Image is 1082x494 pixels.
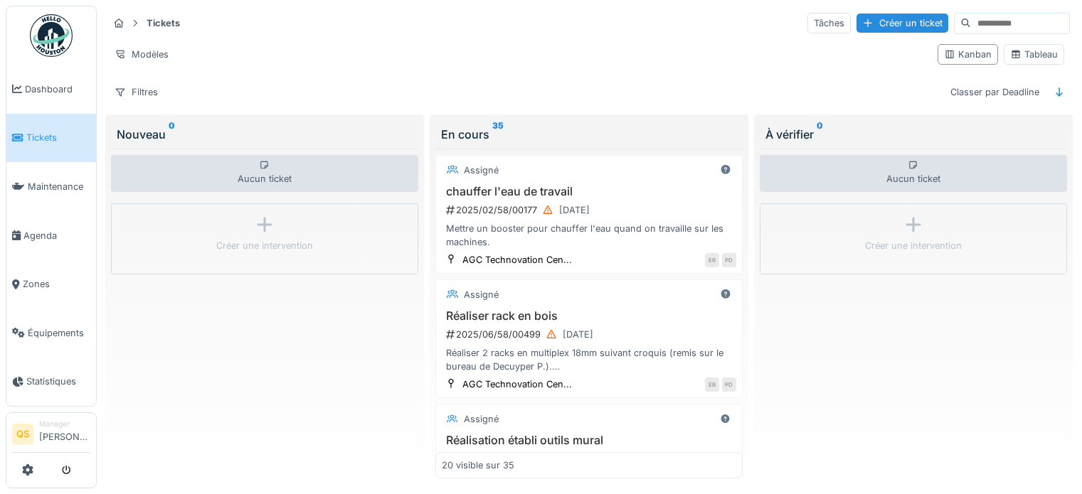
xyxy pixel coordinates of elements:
img: Badge_color-CXgf-gQk.svg [30,14,73,57]
a: Équipements [6,308,96,358]
span: Tickets [26,131,90,144]
div: Assigné [464,163,499,177]
div: EB [705,377,719,392]
div: AGC Technovation Cen... [462,253,572,267]
div: 2025/02/58/00177 [445,201,736,219]
div: Aucun ticket [111,155,418,192]
div: ER [705,253,719,267]
a: QS Manager[PERSON_NAME] [12,419,90,453]
span: Dashboard [25,82,90,96]
span: Équipements [28,326,90,340]
div: Assigné [464,412,499,426]
div: Assigné [464,288,499,301]
div: Créer un ticket [856,14,948,33]
sup: 0 [169,126,175,143]
sup: 0 [817,126,823,143]
div: Modèles [108,44,175,65]
a: Zones [6,259,96,308]
div: Réaliser 2 racks en multiplex 18mm suivant croquis (remis sur le bureau de Decuyper P.). Attentio... [442,346,736,373]
div: Créer une intervention [216,239,313,252]
div: 20 visible sur 35 [442,458,514,472]
div: Créer une intervention [865,239,962,252]
div: Kanban [944,48,992,61]
div: 2025/06/58/00499 [445,326,736,343]
a: Tickets [6,114,96,163]
h3: chauffer l'eau de travail [442,185,736,198]
h3: Réaliser rack en bois [442,309,736,323]
span: Agenda [23,229,90,242]
div: [DATE] [559,203,590,217]
a: Agenda [6,211,96,260]
span: Zones [23,277,90,291]
span: Maintenance [28,180,90,193]
div: Mettre un booster pour chauffer l'eau quand on travaille sur les machines. [442,222,736,249]
div: PD [722,377,736,392]
div: Tâches [807,13,851,33]
li: QS [12,424,33,445]
div: Filtres [108,82,164,102]
sup: 35 [492,126,504,143]
div: PD [722,253,736,267]
h3: Réalisation établi outils mural [442,434,736,447]
div: En cours [441,126,737,143]
div: Tableau [1010,48,1058,61]
div: À vérifier [765,126,1061,143]
div: 2025/06/58/00479 [445,450,736,468]
div: Manager [39,419,90,429]
div: Nouveau [117,126,413,143]
a: Maintenance [6,162,96,211]
div: [DATE] [563,328,593,341]
strong: Tickets [141,16,186,30]
a: Dashboard [6,65,96,114]
li: [PERSON_NAME] [39,419,90,449]
span: Statistiques [26,375,90,388]
div: Classer par Deadline [944,82,1046,102]
a: Statistiques [6,358,96,407]
div: AGC Technovation Cen... [462,377,572,391]
div: Aucun ticket [760,155,1067,192]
